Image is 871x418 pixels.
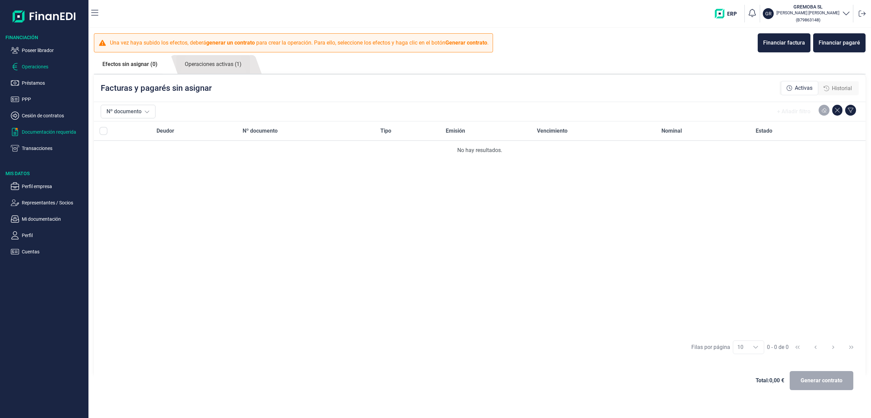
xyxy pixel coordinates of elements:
button: Nº documento [101,105,155,118]
div: Activas [781,81,818,95]
small: Copiar cif [796,17,820,22]
button: Documentación requerida [11,128,86,136]
button: Cuentas [11,248,86,256]
div: Choose [747,341,764,354]
p: PPP [22,95,86,103]
button: Last Page [843,339,859,355]
a: Operaciones activas (1) [176,55,250,74]
p: Documentación requerida [22,128,86,136]
img: Logo de aplicación [13,5,76,27]
p: Perfil empresa [22,182,86,190]
span: Estado [756,127,772,135]
div: Filas por página [691,343,730,351]
a: Efectos sin asignar (0) [94,55,166,73]
button: First Page [789,339,806,355]
span: Emisión [446,127,465,135]
button: Financiar factura [758,33,810,52]
button: Next Page [825,339,841,355]
p: GR [765,10,772,17]
h3: GREMOBA SL [776,3,839,10]
button: Préstamos [11,79,86,87]
b: generar un contrato [206,39,255,46]
p: Representantes / Socios [22,199,86,207]
button: Operaciones [11,63,86,71]
button: Representantes / Socios [11,199,86,207]
img: erp [715,9,742,18]
span: Historial [832,84,852,93]
button: Previous Page [807,339,824,355]
p: Perfil [22,231,86,239]
button: Perfil empresa [11,182,86,190]
button: Transacciones [11,144,86,152]
span: Total: 0,00 € [756,377,784,385]
span: Deudor [157,127,174,135]
span: Nominal [661,127,682,135]
p: Transacciones [22,144,86,152]
div: No hay resultados. [99,146,860,154]
p: [PERSON_NAME] [PERSON_NAME] [776,10,839,16]
p: Facturas y pagarés sin asignar [101,83,212,94]
span: Nº documento [243,127,278,135]
span: 0 - 0 de 0 [767,345,789,350]
span: Vencimiento [537,127,568,135]
div: Financiar factura [763,39,805,47]
p: Mi documentación [22,215,86,223]
div: Financiar pagaré [819,39,860,47]
p: Una vez haya subido los efectos, deberá para crear la operación. Para ello, seleccione los efecto... [110,39,489,47]
button: Mi documentación [11,215,86,223]
b: Generar contrato [445,39,487,46]
button: Cesión de contratos [11,112,86,120]
button: Perfil [11,231,86,239]
div: All items unselected [99,127,108,135]
div: Historial [818,82,857,95]
p: Cuentas [22,248,86,256]
button: PPP [11,95,86,103]
span: Activas [795,84,812,92]
span: Tipo [380,127,391,135]
p: Cesión de contratos [22,112,86,120]
p: Operaciones [22,63,86,71]
button: GRGREMOBA SL[PERSON_NAME] [PERSON_NAME](B79863148) [763,3,850,24]
p: Poseer librador [22,46,86,54]
button: Financiar pagaré [813,33,866,52]
p: Préstamos [22,79,86,87]
button: Poseer librador [11,46,86,54]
